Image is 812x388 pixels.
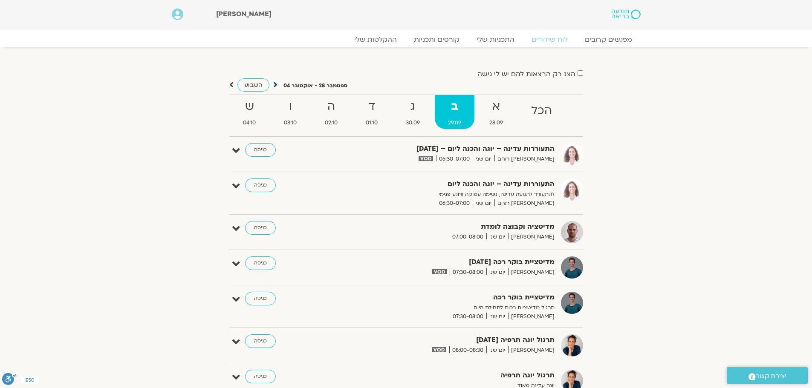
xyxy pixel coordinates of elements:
strong: התעוררות עדינה – יוגה והכנה ליום – [DATE] [346,143,555,155]
span: השבוע [244,81,263,89]
span: [PERSON_NAME] [508,268,555,277]
strong: ה [312,97,351,116]
a: כניסה [245,292,276,305]
strong: ד [353,97,391,116]
strong: מדיטציה וקבוצה לומדת [346,221,555,233]
a: כניסה [245,334,276,348]
a: התכניות שלי [468,35,523,44]
span: 07:30-08:00 [450,268,486,277]
span: [PERSON_NAME] [508,346,555,355]
span: יום שני [486,268,508,277]
a: ד01.10 [353,95,391,129]
span: 08:00-08:30 [449,346,486,355]
span: יצירת קשר [756,371,786,382]
a: הכל [518,95,565,129]
strong: ג [393,97,433,116]
a: לוח שידורים [523,35,576,44]
a: ש04.10 [230,95,269,129]
strong: תרגול יוגה תרפיה [DATE] [346,334,555,346]
strong: תרגול יוגה תרפיה [346,370,555,381]
span: יום שני [486,346,508,355]
p: ספטמבר 28 - אוקטובר 04 [283,81,347,90]
label: הצג רק הרצאות להם יש לי גישה [477,70,575,78]
span: 01.10 [353,118,391,127]
strong: מדיטציית בוקר רכה [346,292,555,303]
span: [PERSON_NAME] [508,312,555,321]
strong: ו [271,97,310,116]
a: ו03.10 [271,95,310,129]
strong: הכל [518,101,565,121]
img: vodicon [419,156,433,161]
a: כניסה [245,178,276,192]
span: יום שני [486,233,508,241]
a: קורסים ותכניות [405,35,468,44]
a: א28.09 [476,95,516,129]
span: יום שני [486,312,508,321]
a: כניסה [245,143,276,157]
strong: התעוררות עדינה – יוגה והכנה ליום [346,178,555,190]
a: כניסה [245,256,276,270]
a: יצירת קשר [727,367,808,384]
img: vodicon [432,347,446,352]
span: 06:30-07:00 [436,199,473,208]
a: ה02.10 [312,95,351,129]
a: מפגשים קרובים [576,35,641,44]
p: תרגול מדיטציות רכות לתחילת היום [346,303,555,312]
a: ההקלטות שלי [346,35,405,44]
span: יום שני [473,199,494,208]
strong: ב [435,97,474,116]
a: השבוע [237,78,269,92]
a: ג30.09 [393,95,433,129]
nav: Menu [172,35,641,44]
span: 06:30-07:00 [436,155,473,164]
span: 02.10 [312,118,351,127]
img: vodicon [432,269,446,274]
span: 04.10 [230,118,269,127]
span: 29.09 [435,118,474,127]
a: ב29.09 [435,95,474,129]
span: [PERSON_NAME] [216,9,272,19]
a: כניסה [245,370,276,383]
strong: ש [230,97,269,116]
span: 03.10 [271,118,310,127]
p: להתעורר לתנועה עדינה, נשימה עמוקה ורוגע פנימי [346,190,555,199]
span: [PERSON_NAME] רוחם [494,199,555,208]
span: 07:30-08:00 [450,312,486,321]
strong: מדיטציית בוקר רכה [DATE] [346,256,555,268]
span: 07:00-08:00 [449,233,486,241]
span: יום שני [473,155,494,164]
a: כניסה [245,221,276,235]
span: 30.09 [393,118,433,127]
strong: א [476,97,516,116]
span: [PERSON_NAME] [508,233,555,241]
span: [PERSON_NAME] רוחם [494,155,555,164]
span: 28.09 [476,118,516,127]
